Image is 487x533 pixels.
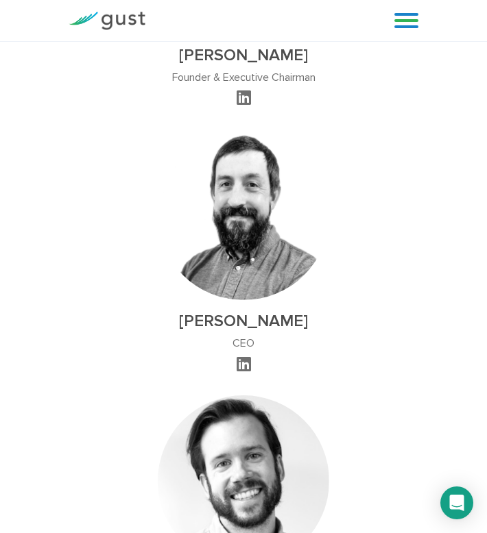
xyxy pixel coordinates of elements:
h2: [PERSON_NAME] [158,45,329,65]
div: Open Intercom Messenger [440,486,473,519]
img: Gust Logo [69,12,145,30]
h3: Founder & Executive Chairman [158,71,329,84]
img: Peter Swan [158,129,329,300]
h3: CEO [158,336,329,349]
h2: [PERSON_NAME] [158,311,329,331]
